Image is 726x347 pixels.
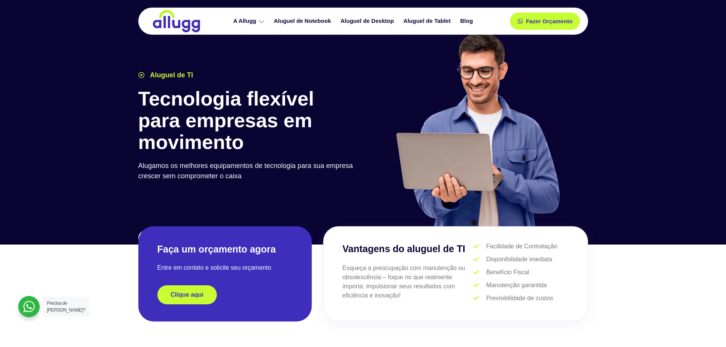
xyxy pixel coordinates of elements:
span: Fazer Orçamento [526,18,573,24]
span: Disponibilidade imediata [484,255,552,264]
a: Clique aqui [157,285,217,304]
h3: Vantagens do aluguel de TI [343,242,474,256]
a: Fazer Orçamento [510,13,580,30]
span: Clique aqui [171,292,204,298]
h1: Tecnologia flexível para empresas em movimento [138,88,359,154]
a: Aluguel de Desktop [337,14,400,28]
span: Aluguel de TI [148,70,193,80]
span: Manutenção garantida [484,281,547,290]
a: Aluguel de Notebook [270,14,337,28]
a: Blog [456,14,478,28]
p: Entre em contato e solicite seu orçamento [157,263,293,272]
h2: Faça um orçamento agora [157,243,293,256]
p: Alugamos os melhores equipamentos de tecnologia para sua empresa crescer sem comprometer o caixa [138,161,359,181]
span: Facilidade de Contratação [484,242,558,251]
a: Aluguel de Tablet [400,14,457,28]
span: Benefício Fiscal [484,268,529,277]
a: A Allugg [229,14,270,28]
p: Esqueça a preocupação com manutenção ou obsolescência – foque no que realmente importa: impulsion... [343,264,474,300]
img: aluguel de ti para startups [393,32,561,226]
span: Previsibilidade de custos [484,294,553,303]
img: locação de TI é Allugg [152,10,201,33]
span: Precisa de [PERSON_NAME]? [47,301,85,313]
